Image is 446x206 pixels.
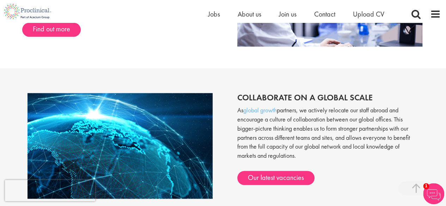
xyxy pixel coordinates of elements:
[353,10,384,19] a: Upload CV
[238,10,261,19] a: About us
[423,183,429,189] span: 1
[243,106,277,114] a: global growth
[423,183,444,204] img: Chatbot
[237,93,419,102] h2: Collaborate on a global scale
[5,180,95,201] iframe: reCAPTCHA
[314,10,335,19] a: Contact
[237,171,314,185] a: Our latest vacancies
[237,106,419,167] p: As partners, we actively relocate our staff abroad and encourage a culture of collaboration betwe...
[279,10,297,19] a: Join us
[22,23,81,37] a: Find out more
[208,10,220,19] a: Jobs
